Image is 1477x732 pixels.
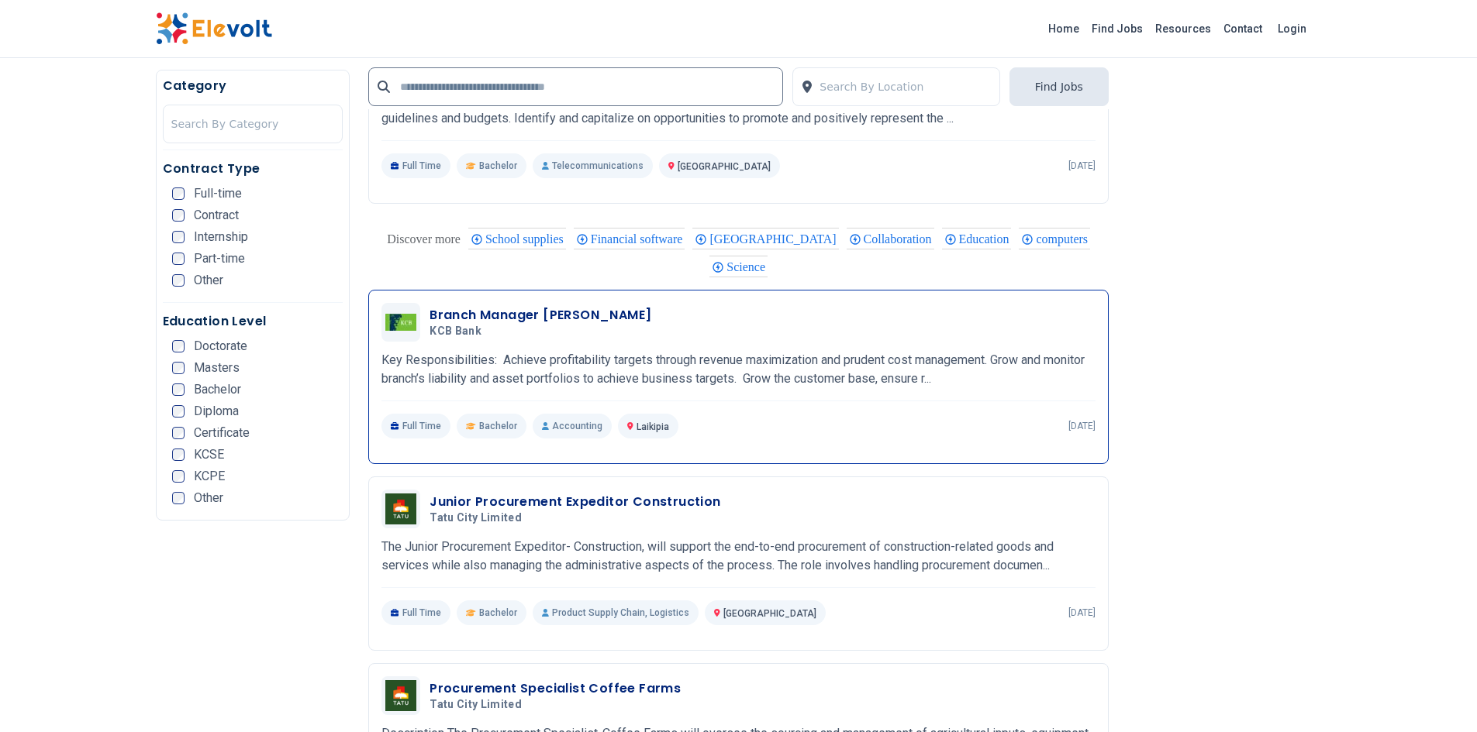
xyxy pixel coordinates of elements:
span: Diploma [194,405,239,418]
input: Other [172,274,185,287]
a: Contact [1217,16,1268,41]
span: KCPE [194,470,225,483]
button: Find Jobs [1009,67,1109,106]
span: Contract [194,209,239,222]
a: KCB BankSenior Manager Public Relations And Corporate CommunicationsKCB BankKey Responsibilities:... [381,43,1096,178]
p: Telecommunications [533,153,653,178]
span: Bachelor [479,420,517,432]
img: Tatu City Limited [385,680,416,711]
input: KCSE [172,448,185,461]
span: [GEOGRAPHIC_DATA] [678,161,771,172]
div: Financial software [574,228,685,249]
a: Login [1268,13,1316,44]
div: Collaboration [847,228,934,249]
span: Full-time [194,187,242,200]
span: Financial software [591,232,688,246]
input: Bachelor [172,383,185,396]
span: Doctorate [194,340,247,352]
a: Home [1042,16,1085,41]
p: Full Time [381,153,450,178]
span: Other [194,274,223,287]
a: Tatu City LimitedJunior Procurement Expeditor ConstructionTatu City LimitedThe Junior Procurement... [381,490,1096,625]
p: Full Time [381,600,450,625]
span: [GEOGRAPHIC_DATA] [723,608,816,619]
p: Product Supply Chain, Logistics [533,600,699,625]
input: Doctorate [172,340,185,352]
img: KCB Bank [385,314,416,331]
a: Resources [1149,16,1217,41]
a: Find Jobs [1085,16,1149,41]
span: Tatu City Limited [430,511,522,525]
iframe: Advertisement [1127,70,1322,534]
input: Diploma [172,405,185,418]
p: Key Responsibilities: Achieve profitability targets through revenue maximization and prudent cost... [381,351,1096,388]
h5: Contract Type [163,160,343,178]
span: Science [726,260,770,273]
span: Collaboration [864,232,937,246]
h5: Category [163,77,343,95]
input: Part-time [172,253,185,265]
span: Bachelor [194,383,241,396]
h3: Junior Procurement Expeditor Construction [430,493,720,511]
iframe: Chat Widget [1399,658,1477,732]
img: Elevolt [156,12,272,45]
input: Other [172,492,185,504]
span: Education [959,232,1014,246]
img: Tatu City Limited [385,493,416,524]
span: School supplies [485,232,568,246]
h5: Education Level [163,312,343,331]
span: Bachelor [479,160,517,172]
input: KCPE [172,470,185,483]
div: computers [1019,228,1090,249]
input: Certificate [172,427,185,439]
input: Internship [172,231,185,243]
div: Nairobi [692,228,838,249]
h3: Branch Manager [PERSON_NAME] [430,306,651,325]
span: [GEOGRAPHIC_DATA] [709,232,840,246]
span: Laikipia [637,421,669,432]
p: The Junior Procurement Expeditor- Construction, will support the end-to-end procurement of constr... [381,538,1096,575]
input: Masters [172,362,185,374]
a: KCB BankBranch Manager [PERSON_NAME]KCB BankKey Responsibilities: Achieve profitability targets t... [381,303,1096,438]
div: Education [942,228,1012,249]
p: Accounting [533,414,612,438]
p: [DATE] [1068,160,1096,172]
p: Full Time [381,414,450,438]
h3: Procurement Specialist Coffee Farms [430,679,681,698]
span: KCSE [194,448,224,461]
span: Masters [194,362,240,374]
div: These are topics related to the article that might interest you [387,229,461,250]
span: Bachelor [479,607,517,619]
span: Other [194,492,223,504]
p: [DATE] [1068,607,1096,619]
input: Full-time [172,187,185,200]
span: Certificate [194,427,250,439]
span: Tatu City Limited [430,698,522,712]
span: KCB Bank [430,325,481,339]
span: Part-time [194,253,245,265]
span: Internship [194,231,248,243]
div: School supplies [468,228,566,249]
p: Key Responsibilities: Implementing the organization's public relations and corporate communicatio... [381,91,1096,128]
span: computers [1036,232,1092,246]
p: [DATE] [1068,420,1096,432]
input: Contract [172,209,185,222]
div: Science [709,256,768,277]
